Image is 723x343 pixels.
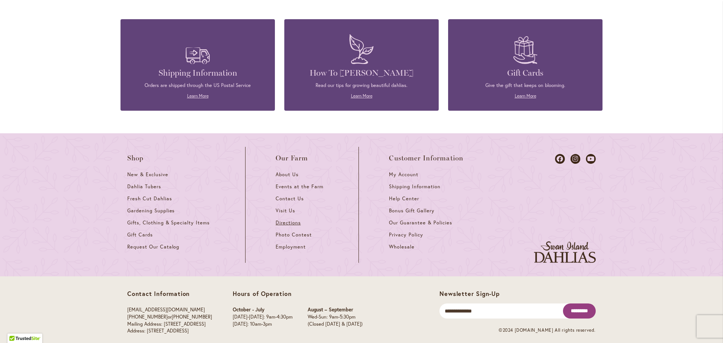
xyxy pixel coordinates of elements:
span: Dahlia Tubers [127,183,161,190]
span: Visit Us [276,207,295,214]
span: Gifts, Clothing & Specialty Items [127,220,210,226]
p: Contact Information [127,290,212,297]
span: Gift Cards [127,232,153,238]
a: Dahlias on Facebook [555,154,565,164]
span: New & Exclusive [127,171,168,178]
p: Hours of Operation [233,290,363,297]
span: Events at the Farm [276,183,323,190]
span: Employment [276,244,306,250]
span: Bonus Gift Gallery [389,207,434,214]
p: August – September [308,306,363,314]
span: Wholesale [389,244,415,250]
span: Newsletter Sign-Up [439,290,499,297]
p: Give the gift that keeps on blooming. [459,82,591,89]
p: or Mailing Address: [STREET_ADDRESS] Address: [STREET_ADDRESS] [127,306,212,334]
span: Help Center [389,195,419,202]
p: [DATE]-[DATE]: 9am-4:30pm [233,314,293,321]
span: Privacy Policy [389,232,423,238]
p: October - July [233,306,293,314]
a: Learn More [187,93,209,99]
a: Dahlias on Youtube [586,154,596,164]
span: Photo Contest [276,232,312,238]
p: Orders are shipped through the US Postal Service [132,82,264,89]
span: About Us [276,171,299,178]
span: Customer Information [389,154,464,162]
span: Gardening Supplies [127,207,175,214]
h4: Gift Cards [459,68,591,78]
p: Read our tips for growing beautiful dahlias. [296,82,427,89]
span: Our Farm [276,154,308,162]
a: Dahlias on Instagram [570,154,580,164]
span: Directions [276,220,301,226]
span: Shop [127,154,144,162]
a: [PHONE_NUMBER] [127,314,168,320]
span: Fresh Cut Dahlias [127,195,172,202]
a: [EMAIL_ADDRESS][DOMAIN_NAME] [127,306,205,313]
span: Contact Us [276,195,304,202]
h4: Shipping Information [132,68,264,78]
p: Wed-Sun: 9am-5:30pm [308,314,363,321]
a: Learn More [351,93,372,99]
span: Shipping Information [389,183,440,190]
a: Learn More [515,93,536,99]
h4: How To [PERSON_NAME] [296,68,427,78]
span: My Account [389,171,418,178]
span: Our Guarantee & Policies [389,220,452,226]
a: [PHONE_NUMBER] [172,314,212,320]
span: Request Our Catalog [127,244,179,250]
